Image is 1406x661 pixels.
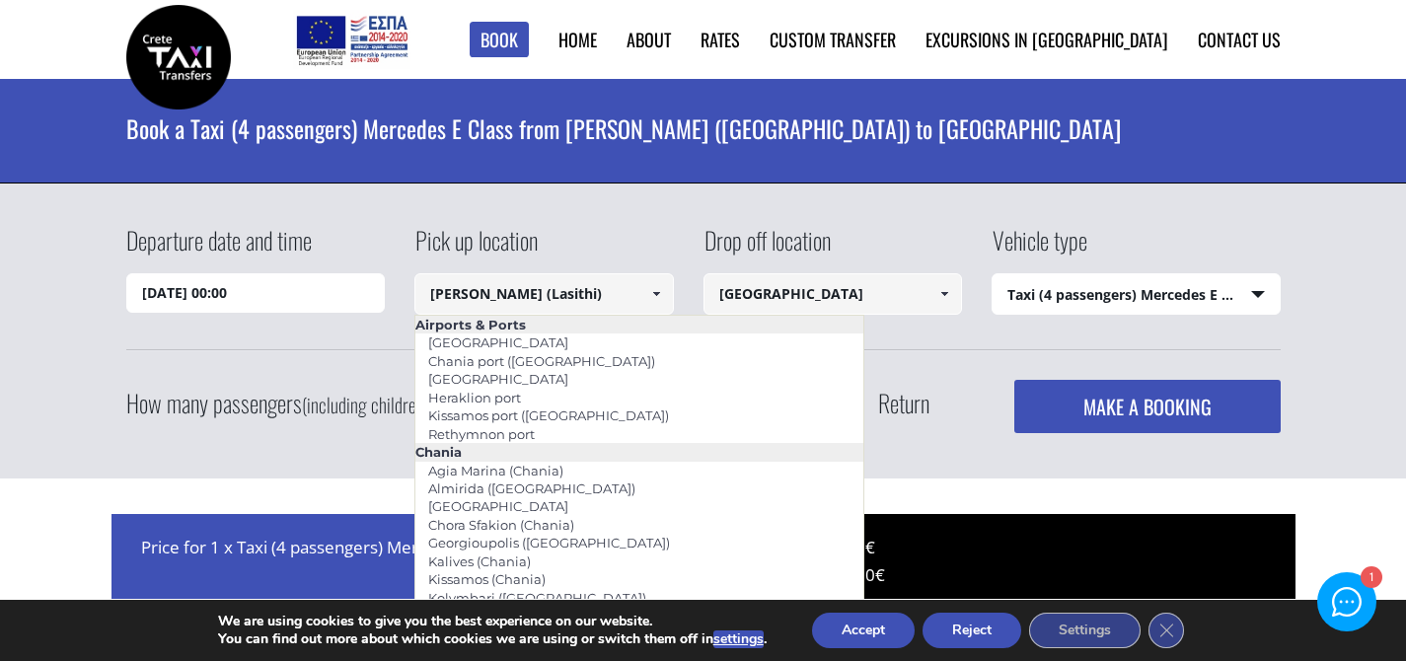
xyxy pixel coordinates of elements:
[415,347,668,375] a: Chania port ([GEOGRAPHIC_DATA])
[639,273,672,315] a: Show All Items
[1148,613,1184,648] button: Close GDPR Cookie Banner
[415,492,581,520] a: [GEOGRAPHIC_DATA]
[126,223,312,273] label: Departure date and time
[414,273,674,315] input: Select pickup location
[701,27,740,52] a: Rates
[415,365,581,393] a: [GEOGRAPHIC_DATA]
[470,22,529,58] a: Book
[1014,380,1280,433] button: MAKE A BOOKING
[415,443,863,461] li: Chania
[415,420,548,448] a: Rethymnon port
[415,584,659,612] a: Kolymbari ([GEOGRAPHIC_DATA])
[293,10,410,69] img: e-bannersEUERDF180X90.jpg
[218,613,767,630] p: We are using cookies to give you the best experience on our website.
[126,380,440,428] label: How many passengers ?
[126,44,231,65] a: Crete Taxi Transfers | Book a Taxi transfer from Agios Nikolaos (Lasithi) to Heraklion airport | ...
[923,613,1021,648] button: Reject
[415,475,648,502] a: Almirida ([GEOGRAPHIC_DATA])
[218,630,767,648] p: You can find out more about which cookies we are using or switch them off in .
[126,5,231,110] img: Crete Taxi Transfers | Book a Taxi transfer from Agios Nikolaos (Lasithi) to Heraklion airport | ...
[414,223,538,273] label: Pick up location
[415,402,682,429] a: Kissamos port ([GEOGRAPHIC_DATA])
[415,511,587,539] a: Chora Sfakion (Chania)
[703,223,831,273] label: Drop off location
[1198,27,1281,52] a: Contact us
[1029,613,1141,648] button: Settings
[878,391,929,415] label: Return
[925,27,1168,52] a: Excursions in [GEOGRAPHIC_DATA]
[558,27,597,52] a: Home
[302,390,429,419] small: (including children)
[415,457,576,484] a: Agia Marina (Chania)
[992,223,1087,273] label: Vehicle type
[415,384,534,411] a: Heraklion port
[415,529,683,556] a: Georgioupolis ([GEOGRAPHIC_DATA])
[770,27,896,52] a: Custom Transfer
[415,316,863,333] li: Airports & Ports
[111,514,703,603] div: Price for 1 x Taxi (4 passengers) Mercedes E Class
[928,273,961,315] a: Show All Items
[1360,568,1380,589] div: 1
[415,565,558,593] a: Kissamos (Chania)
[812,613,915,648] button: Accept
[713,630,764,648] button: settings
[627,27,671,52] a: About
[415,548,544,575] a: Kalives (Chania)
[993,274,1280,316] span: Taxi (4 passengers) Mercedes E Class
[703,514,1295,603] div: 95.00€ 180.00€
[126,79,1281,178] h1: Book a Taxi (4 passengers) Mercedes E Class from [PERSON_NAME] ([GEOGRAPHIC_DATA]) to [GEOGRAPHIC...
[415,329,581,356] a: [GEOGRAPHIC_DATA]
[703,273,963,315] input: Select drop-off location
